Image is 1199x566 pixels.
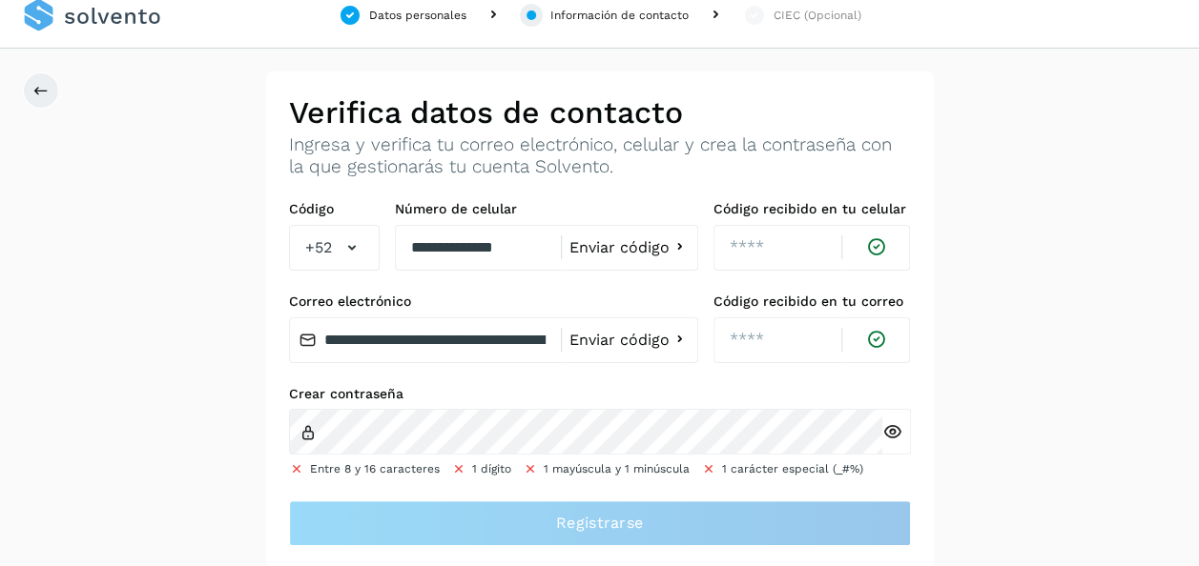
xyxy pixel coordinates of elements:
li: 1 mayúscula y 1 minúscula [523,460,690,477]
label: Código [289,201,380,217]
h2: Verifica datos de contacto [289,94,911,131]
li: 1 carácter especial (_#%) [701,460,863,477]
button: Enviar código [569,237,690,257]
span: +52 [305,236,332,259]
span: Enviar código [569,240,670,255]
div: Información de contacto [550,7,689,24]
span: Registrarse [556,513,643,534]
button: Registrarse [289,500,911,546]
label: Número de celular [395,201,698,217]
label: Código recibido en tu celular [713,201,911,217]
p: Ingresa y verifica tu correo electrónico, celular y crea la contraseña con la que gestionarás tu ... [289,134,911,178]
li: 1 dígito [451,460,511,477]
label: Correo electrónico [289,293,698,310]
li: Entre 8 y 16 caracteres [289,460,440,477]
div: CIEC (Opcional) [774,7,861,24]
div: Datos personales [369,7,466,24]
button: Enviar código [569,330,690,350]
label: Código recibido en tu correo [713,293,911,310]
span: Enviar código [569,333,670,348]
label: Crear contraseña [289,386,911,402]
